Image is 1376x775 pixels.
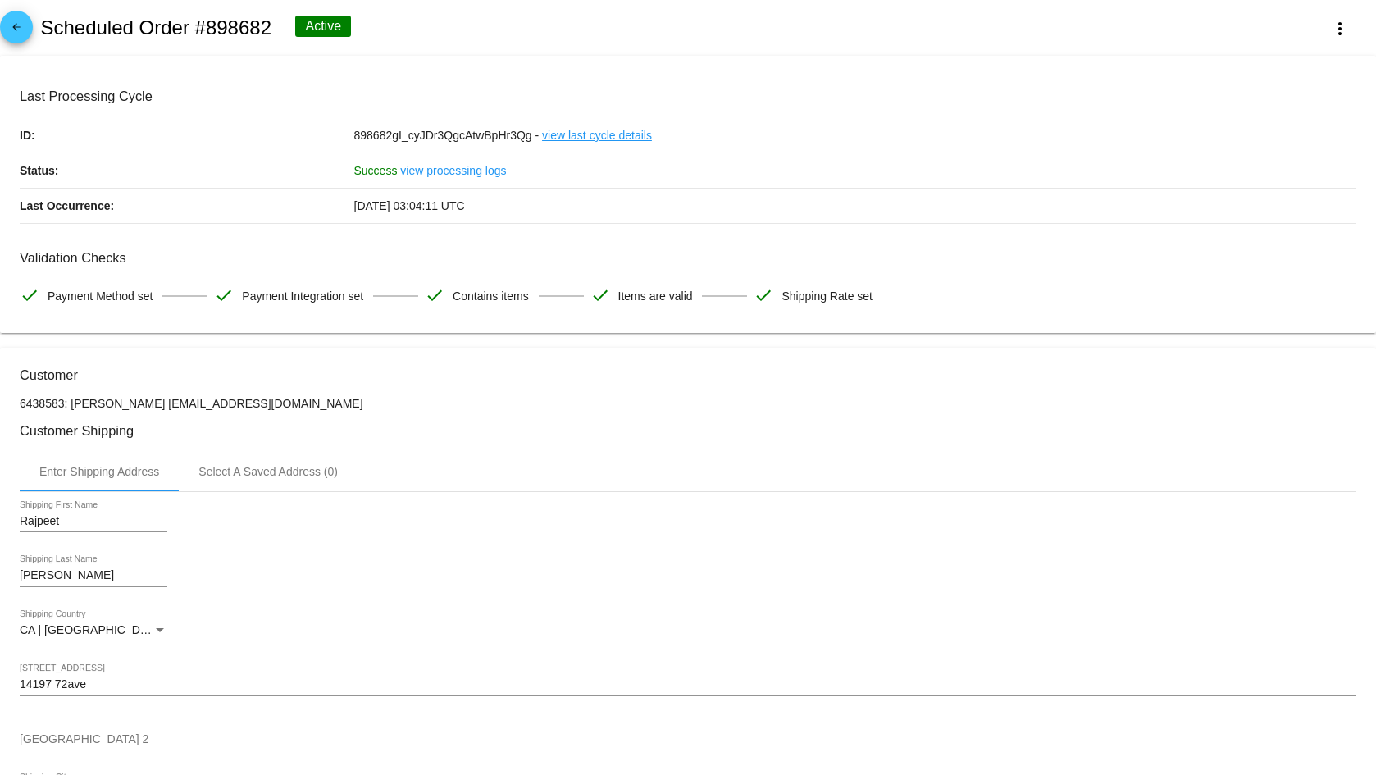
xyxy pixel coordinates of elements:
[20,89,1356,104] h3: Last Processing Cycle
[754,285,773,305] mat-icon: check
[20,623,164,636] span: CA | [GEOGRAPHIC_DATA]
[20,285,39,305] mat-icon: check
[542,118,652,153] a: view last cycle details
[354,129,540,142] span: 898682gI_cyJDr3QgcAtwBpHr3Qg -
[214,285,234,305] mat-icon: check
[20,624,167,637] mat-select: Shipping Country
[618,279,693,313] span: Items are valid
[20,569,167,582] input: Shipping Last Name
[295,16,351,37] div: Active
[48,279,153,313] span: Payment Method set
[20,397,1356,410] p: 6438583: [PERSON_NAME] [EMAIL_ADDRESS][DOMAIN_NAME]
[20,678,1356,691] input: Shipping Street 1
[354,164,398,177] span: Success
[1330,19,1350,39] mat-icon: more_vert
[242,279,363,313] span: Payment Integration set
[453,279,529,313] span: Contains items
[354,199,465,212] span: [DATE] 03:04:11 UTC
[781,279,873,313] span: Shipping Rate set
[40,16,271,39] h2: Scheduled Order #898682
[39,465,159,478] div: Enter Shipping Address
[198,465,338,478] div: Select A Saved Address (0)
[20,423,1356,439] h3: Customer Shipping
[20,250,1356,266] h3: Validation Checks
[400,153,506,188] a: view processing logs
[20,118,354,153] p: ID:
[20,515,167,528] input: Shipping First Name
[590,285,610,305] mat-icon: check
[20,367,1356,383] h3: Customer
[425,285,444,305] mat-icon: check
[7,21,26,41] mat-icon: arrow_back
[20,153,354,188] p: Status:
[20,189,354,223] p: Last Occurrence:
[20,733,1356,746] input: Shipping Street 2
